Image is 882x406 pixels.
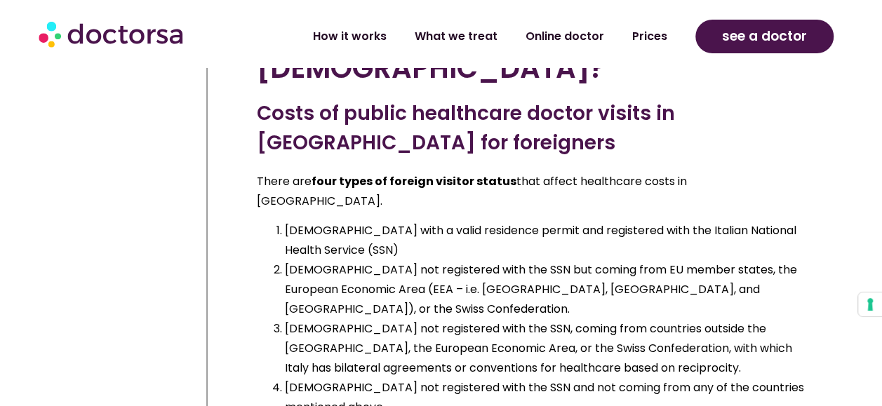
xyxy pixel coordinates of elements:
[237,20,681,53] nav: Menu
[858,292,882,316] button: Your consent preferences for tracking technologies
[285,260,815,319] li: [DEMOGRAPHIC_DATA] not registered with the SSN but coming from EU member states, the European Eco...
[401,20,512,53] a: What we treat
[722,25,807,48] span: see a doctor
[618,20,681,53] a: Prices
[257,99,815,158] h3: Costs of public healthcare doctor visits in [GEOGRAPHIC_DATA] for foreigners
[257,172,815,211] p: There are that affect healthcare costs in [GEOGRAPHIC_DATA].
[285,319,815,378] li: [DEMOGRAPHIC_DATA] not registered with the SSN, coming from countries outside the [GEOGRAPHIC_DAT...
[512,20,618,53] a: Online doctor
[299,20,401,53] a: How it works
[285,221,815,260] li: [DEMOGRAPHIC_DATA] with a valid residence permit and registered with the Italian National Health ...
[312,173,516,189] strong: four types of foreign visitor status
[695,20,834,53] a: see a doctor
